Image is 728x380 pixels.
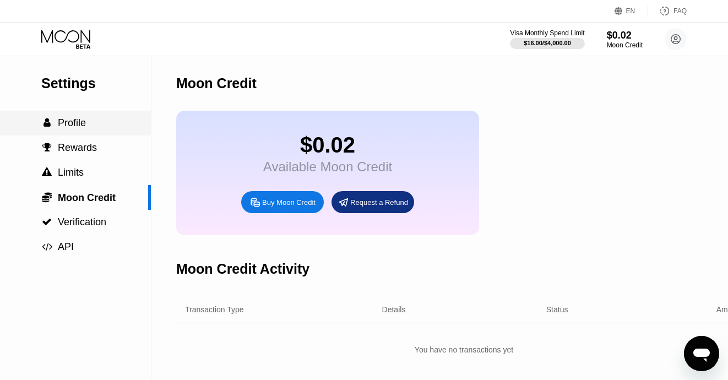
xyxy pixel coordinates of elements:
[648,6,687,17] div: FAQ
[607,30,643,49] div: $0.02Moon Credit
[58,142,97,153] span: Rewards
[241,191,324,213] div: Buy Moon Credit
[58,192,116,203] span: Moon Credit
[350,198,408,207] div: Request a Refund
[41,192,52,203] div: 
[41,143,52,153] div: 
[626,7,635,15] div: EN
[615,6,648,17] div: EN
[58,167,84,178] span: Limits
[263,133,392,158] div: $0.02
[332,191,414,213] div: Request a Refund
[58,117,86,128] span: Profile
[673,7,687,15] div: FAQ
[176,261,309,277] div: Moon Credit Activity
[684,336,719,371] iframe: Button to launch messaging window
[42,143,52,153] span: 
[41,242,52,252] div: 
[41,167,52,177] div: 
[42,167,52,177] span: 
[176,75,257,91] div: Moon Credit
[524,40,571,46] div: $16.00 / $4,000.00
[42,217,52,227] span: 
[510,29,584,37] div: Visa Monthly Spend Limit
[382,305,406,314] div: Details
[42,192,52,203] span: 
[607,30,643,41] div: $0.02
[44,118,51,128] span: 
[58,216,106,227] span: Verification
[41,217,52,227] div: 
[58,241,74,252] span: API
[607,41,643,49] div: Moon Credit
[41,118,52,128] div: 
[41,75,151,91] div: Settings
[263,159,392,175] div: Available Moon Credit
[262,198,316,207] div: Buy Moon Credit
[510,29,584,49] div: Visa Monthly Spend Limit$16.00/$4,000.00
[42,242,52,252] span: 
[185,305,244,314] div: Transaction Type
[546,305,568,314] div: Status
